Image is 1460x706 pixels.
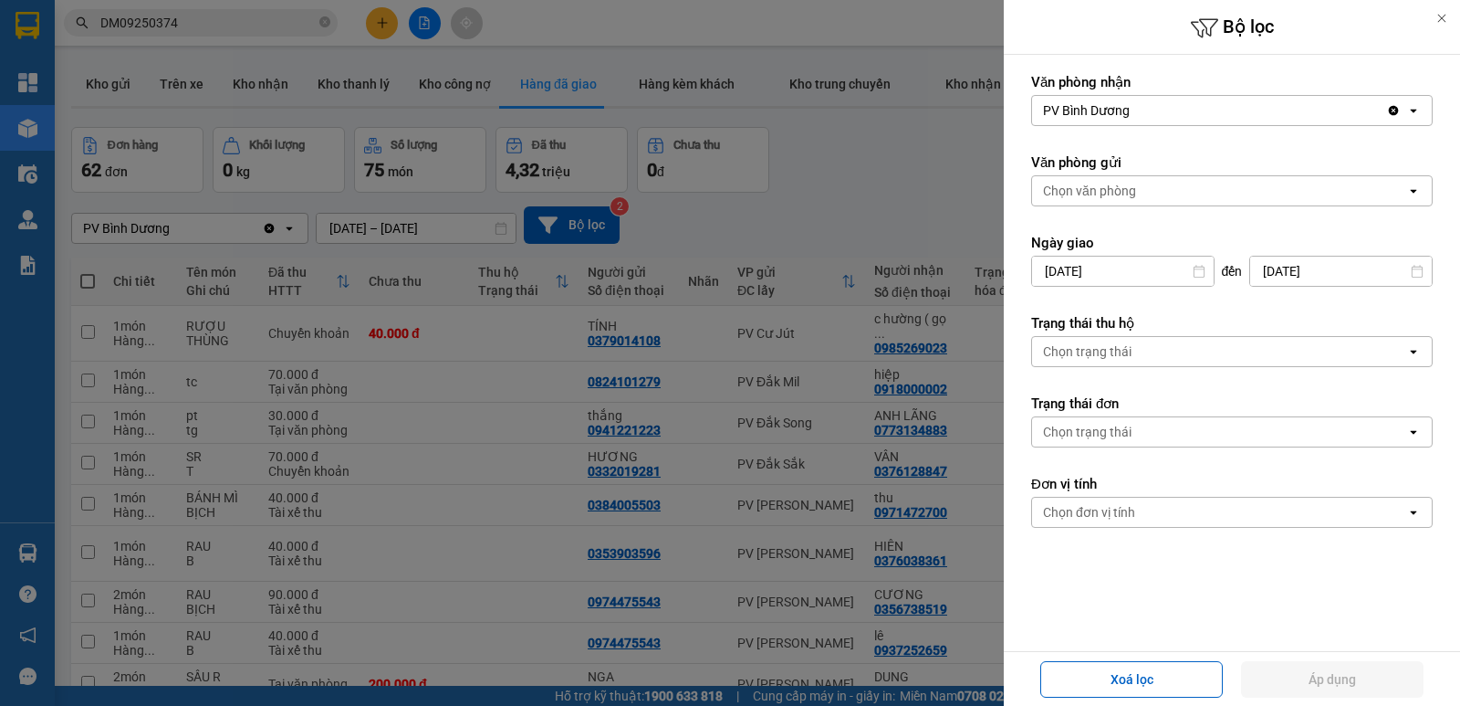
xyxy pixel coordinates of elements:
[1032,257,1214,286] input: Select a date.
[1031,234,1433,252] label: Ngày giao
[1031,153,1433,172] label: Văn phòng gửi
[1031,475,1433,493] label: Đơn vị tính
[1004,14,1460,42] h6: Bộ lọc
[1031,395,1433,413] label: Trạng thái đơn
[1406,505,1421,520] svg: open
[1222,262,1243,280] span: đến
[1406,184,1421,198] svg: open
[1406,425,1421,439] svg: open
[1241,661,1423,698] button: Áp dụng
[1131,101,1133,120] input: Selected PV Bình Dương.
[1406,103,1421,118] svg: open
[1031,314,1433,332] label: Trạng thái thu hộ
[1250,257,1432,286] input: Select a date.
[1040,661,1223,698] button: Xoá lọc
[1043,423,1131,441] div: Chọn trạng thái
[1043,101,1130,120] div: PV Bình Dương
[1406,344,1421,359] svg: open
[1043,342,1131,361] div: Chọn trạng thái
[1043,182,1136,200] div: Chọn văn phòng
[1386,103,1401,118] svg: Clear value
[1043,503,1135,522] div: Chọn đơn vị tính
[1031,73,1433,91] label: Văn phòng nhận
